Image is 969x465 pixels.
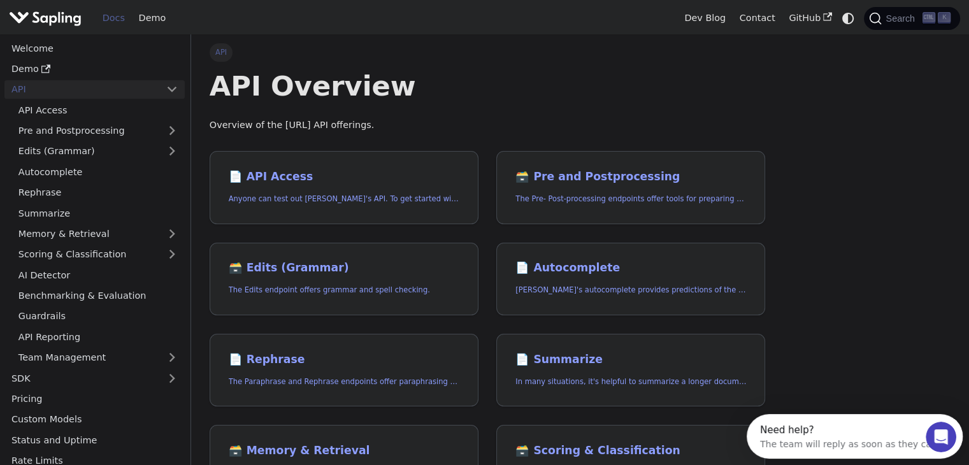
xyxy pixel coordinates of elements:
a: 📄️ API AccessAnyone can test out [PERSON_NAME]'s API. To get started with the API, simply: [210,151,478,224]
a: Sapling.ai [9,9,86,27]
p: The Paraphrase and Rephrase endpoints offer paraphrasing for particular styles. [229,376,459,388]
div: Open Intercom Messenger [5,5,228,40]
a: Pre and Postprocessing [11,122,185,140]
a: Demo [132,8,173,28]
h2: Memory & Retrieval [229,444,459,458]
h2: API Access [229,170,459,184]
h2: Rephrase [229,353,459,367]
a: 🗃️ Edits (Grammar)The Edits endpoint offers grammar and spell checking. [210,243,478,316]
img: Sapling.ai [9,9,82,27]
a: Edits (Grammar) [11,142,185,161]
a: Demo [4,60,185,78]
h2: Pre and Postprocessing [515,170,746,184]
a: Dev Blog [677,8,732,28]
a: API Reporting [11,327,185,346]
a: Guardrails [11,307,185,325]
a: API [4,80,159,99]
a: Contact [733,8,782,28]
button: Expand sidebar category 'SDK' [159,369,185,387]
a: Custom Models [4,410,185,429]
a: 📄️ SummarizeIn many situations, it's helpful to summarize a longer document into a shorter, more ... [496,334,765,407]
a: Summarize [11,204,185,222]
a: API Access [11,101,185,119]
span: Search [882,13,922,24]
p: Overview of the [URL] API offerings. [210,118,766,133]
h2: Scoring & Classification [515,444,746,458]
div: The team will reply as soon as they can [13,21,190,34]
iframe: Intercom live chat [926,422,956,452]
a: Docs [96,8,132,28]
nav: Breadcrumbs [210,43,766,61]
a: Pricing [4,390,185,408]
a: 📄️ Autocomplete[PERSON_NAME]'s autocomplete provides predictions of the next few characters or words [496,243,765,316]
a: GitHub [782,8,838,28]
a: Team Management [11,348,185,367]
kbd: K [938,12,951,24]
div: Need help? [13,11,190,21]
h2: Edits (Grammar) [229,261,459,275]
a: SDK [4,369,159,387]
a: 🗃️ Pre and PostprocessingThe Pre- Post-processing endpoints offer tools for preparing your text d... [496,151,765,224]
p: Sapling's autocomplete provides predictions of the next few characters or words [515,284,746,296]
a: Benchmarking & Evaluation [11,287,185,305]
span: API [210,43,233,61]
a: Autocomplete [11,162,185,181]
h1: API Overview [210,69,766,103]
a: Status and Uptime [4,431,185,449]
a: Welcome [4,39,185,57]
p: The Pre- Post-processing endpoints offer tools for preparing your text data for ingestation as we... [515,193,746,205]
button: Switch between dark and light mode (currently system mode) [839,9,858,27]
a: AI Detector [11,266,185,284]
p: In many situations, it's helpful to summarize a longer document into a shorter, more easily diges... [515,376,746,388]
iframe: Intercom live chat discovery launcher [747,414,963,459]
h2: Autocomplete [515,261,746,275]
button: Search (Ctrl+K) [864,7,959,30]
button: Collapse sidebar category 'API' [159,80,185,99]
a: Scoring & Classification [11,245,185,264]
a: Rephrase [11,183,185,202]
a: Memory & Retrieval [11,225,185,243]
p: Anyone can test out Sapling's API. To get started with the API, simply: [229,193,459,205]
h2: Summarize [515,353,746,367]
p: The Edits endpoint offers grammar and spell checking. [229,284,459,296]
a: 📄️ RephraseThe Paraphrase and Rephrase endpoints offer paraphrasing for particular styles. [210,334,478,407]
